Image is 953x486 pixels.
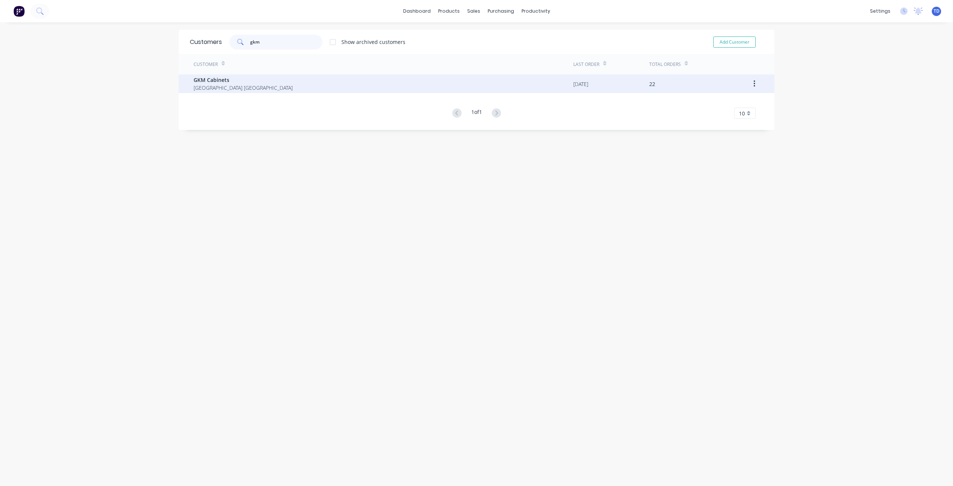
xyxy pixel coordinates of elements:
[399,6,434,17] a: dashboard
[713,36,756,48] button: Add Customer
[194,61,218,68] div: Customer
[471,108,482,119] div: 1 of 1
[518,6,554,17] div: productivity
[190,38,222,47] div: Customers
[934,8,940,15] span: TD
[649,61,681,68] div: Total Orders
[341,38,405,46] div: Show archived customers
[194,84,293,92] span: [GEOGRAPHIC_DATA] [GEOGRAPHIC_DATA]
[573,80,588,88] div: [DATE]
[649,80,655,88] div: 22
[866,6,894,17] div: settings
[434,6,463,17] div: products
[250,35,323,50] input: Search customers...
[194,76,293,84] span: GKM Cabinets
[484,6,518,17] div: purchasing
[573,61,599,68] div: Last Order
[13,6,25,17] img: Factory
[463,6,484,17] div: sales
[739,109,745,117] span: 10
